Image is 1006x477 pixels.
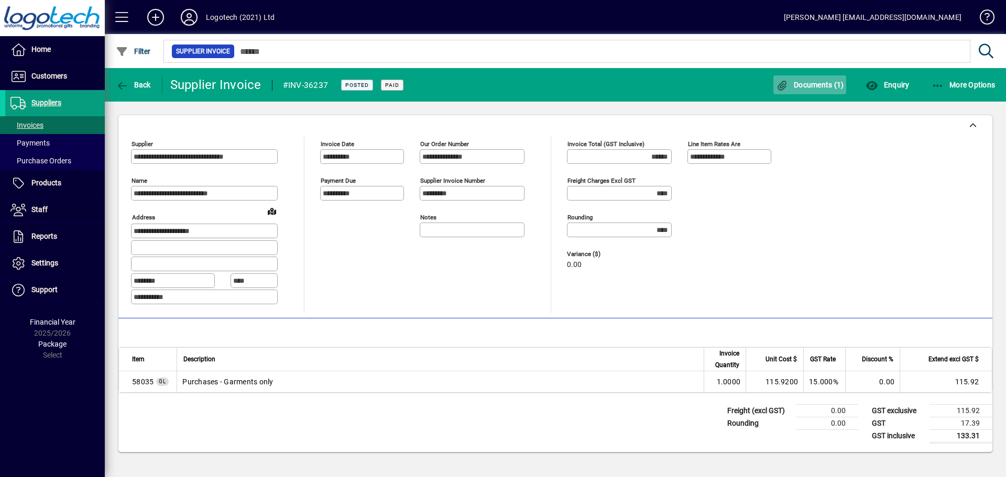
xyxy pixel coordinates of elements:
[5,277,105,303] a: Support
[972,2,993,36] a: Knowledge Base
[688,140,740,148] mat-label: Line item rates are
[132,140,153,148] mat-label: Supplier
[5,224,105,250] a: Reports
[183,353,215,365] span: Description
[929,75,998,94] button: More Options
[810,353,836,365] span: GST Rate
[345,82,369,88] span: Posted
[722,417,795,429] td: Rounding
[773,75,847,94] button: Documents (1)
[5,152,105,170] a: Purchase Orders
[139,8,172,27] button: Add
[862,353,893,365] span: Discount %
[31,259,58,267] span: Settings
[132,376,154,387] span: Purchases - Garments only
[900,371,992,392] td: 115.92
[803,371,845,392] td: 15.000%
[31,232,57,240] span: Reports
[172,8,206,27] button: Profile
[5,37,105,63] a: Home
[10,157,71,165] span: Purchase Orders
[31,72,67,80] span: Customers
[5,63,105,90] a: Customers
[283,77,329,94] div: #INV-36237
[567,140,644,148] mat-label: Invoice Total (GST inclusive)
[420,140,469,148] mat-label: Our order number
[177,371,704,392] td: Purchases - Garments only
[31,98,61,107] span: Suppliers
[930,429,992,442] td: 133.31
[420,214,436,221] mat-label: Notes
[567,261,582,269] span: 0.00
[5,134,105,152] a: Payments
[784,9,961,26] div: [PERSON_NAME] [EMAIL_ADDRESS][DOMAIN_NAME]
[863,75,912,94] button: Enquiry
[170,76,261,93] div: Supplier Invoice
[930,404,992,417] td: 115.92
[321,140,354,148] mat-label: Invoice date
[176,46,230,57] span: Supplier Invoice
[866,81,909,89] span: Enquiry
[932,81,996,89] span: More Options
[321,177,356,184] mat-label: Payment due
[31,285,58,294] span: Support
[385,82,399,88] span: Paid
[132,353,145,365] span: Item
[845,371,900,392] td: 0.00
[930,417,992,429] td: 17.39
[159,379,166,384] span: GL
[567,214,593,221] mat-label: Rounding
[105,75,162,94] app-page-header-button: Back
[5,170,105,196] a: Products
[867,429,930,442] td: GST inclusive
[710,348,739,371] span: Invoice Quantity
[113,42,154,61] button: Filter
[31,179,61,187] span: Products
[567,251,630,258] span: Variance ($)
[10,121,43,129] span: Invoices
[38,340,67,348] span: Package
[10,139,50,147] span: Payments
[867,417,930,429] td: GST
[116,47,151,56] span: Filter
[746,371,803,392] td: 115.9200
[5,116,105,134] a: Invoices
[928,353,979,365] span: Extend excl GST $
[132,177,147,184] mat-label: Name
[31,45,51,53] span: Home
[31,205,48,214] span: Staff
[264,203,280,219] a: View on map
[5,250,105,276] a: Settings
[722,404,795,417] td: Freight (excl GST)
[766,353,797,365] span: Unit Cost $
[867,404,930,417] td: GST exclusive
[116,81,151,89] span: Back
[206,9,275,26] div: Logotech (2021) Ltd
[5,197,105,223] a: Staff
[795,404,858,417] td: 0.00
[567,177,636,184] mat-label: Freight charges excl GST
[776,81,844,89] span: Documents (1)
[420,177,485,184] mat-label: Supplier invoice number
[113,75,154,94] button: Back
[704,371,746,392] td: 1.0000
[795,417,858,429] td: 0.00
[30,318,75,326] span: Financial Year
